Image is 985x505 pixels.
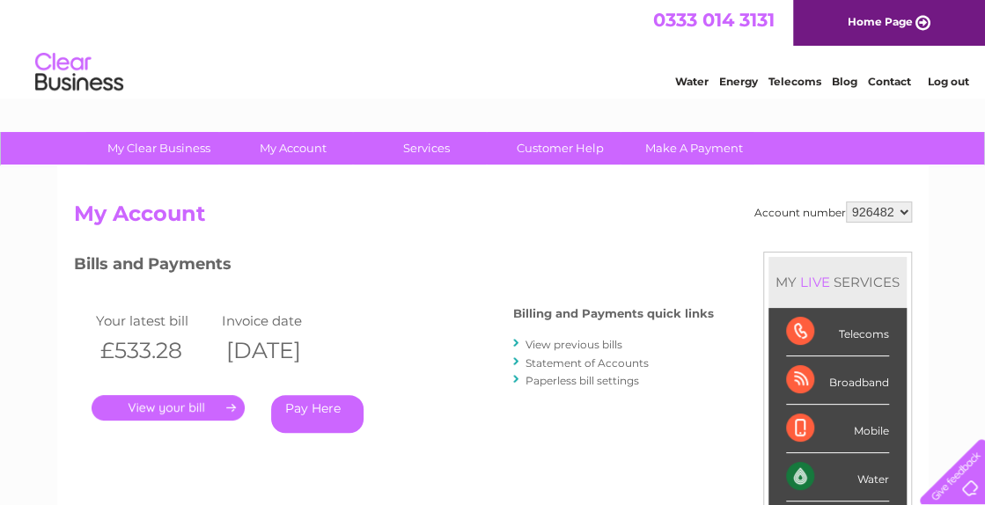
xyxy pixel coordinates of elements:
[768,75,821,88] a: Telecoms
[34,46,124,99] img: logo.png
[719,75,758,88] a: Energy
[675,75,709,88] a: Water
[86,132,232,165] a: My Clear Business
[271,395,364,433] a: Pay Here
[786,356,889,405] div: Broadband
[74,252,714,282] h3: Bills and Payments
[832,75,857,88] a: Blog
[217,309,344,333] td: Invoice date
[927,75,968,88] a: Log out
[797,274,834,290] div: LIVE
[92,395,245,421] a: .
[768,257,907,307] div: MY SERVICES
[786,405,889,453] div: Mobile
[621,132,767,165] a: Make A Payment
[217,333,344,369] th: [DATE]
[786,453,889,501] div: Water
[526,356,649,370] a: Statement of Accounts
[92,333,218,369] th: £533.28
[354,132,499,165] a: Services
[488,132,633,165] a: Customer Help
[786,308,889,356] div: Telecoms
[220,132,365,165] a: My Account
[653,9,775,31] a: 0333 014 3131
[526,338,622,351] a: View previous bills
[513,307,714,320] h4: Billing and Payments quick links
[74,201,912,235] h2: My Account
[92,309,218,333] td: Your latest bill
[868,75,911,88] a: Contact
[754,201,912,223] div: Account number
[77,10,909,85] div: Clear Business is a trading name of Verastar Limited (registered in [GEOGRAPHIC_DATA] No. 3667643...
[526,374,639,387] a: Paperless bill settings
